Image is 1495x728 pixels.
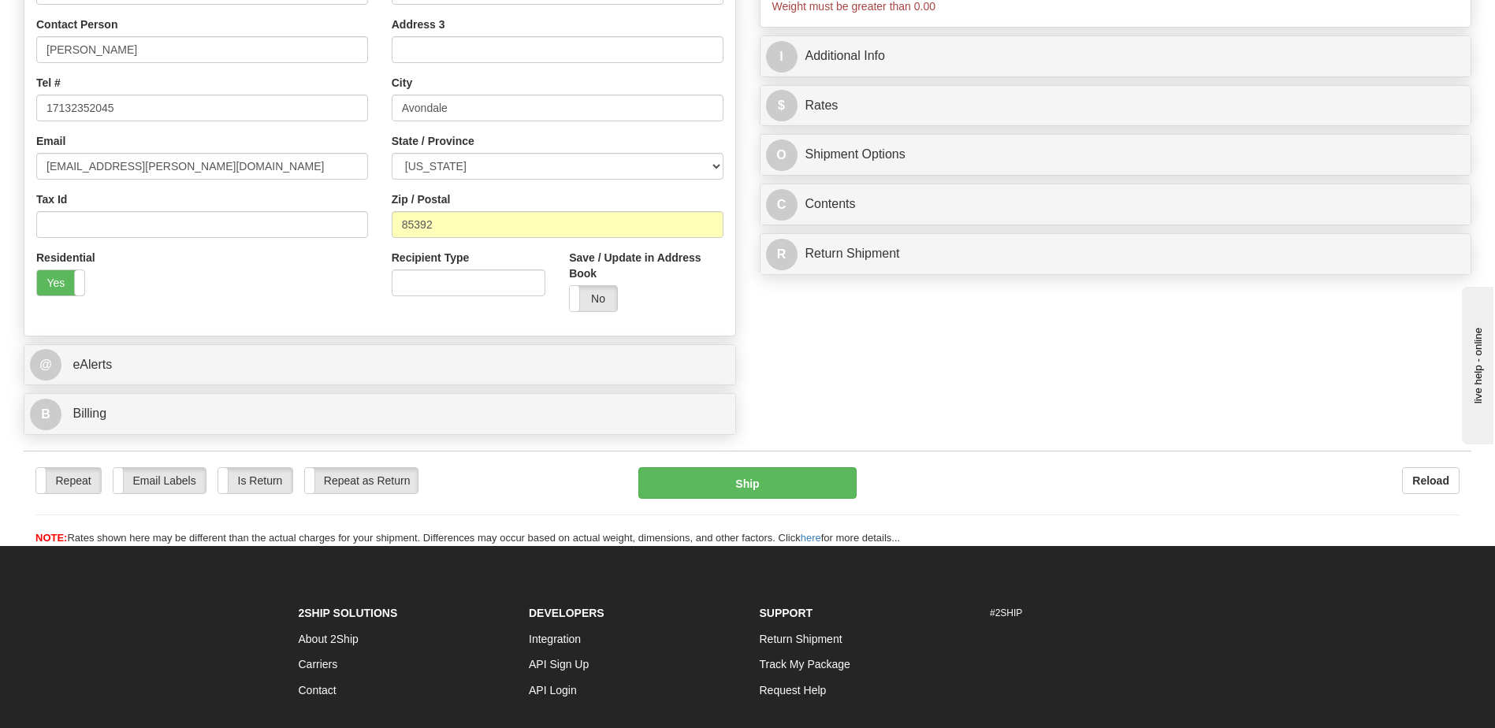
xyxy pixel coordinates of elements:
[766,41,798,72] span: I
[30,349,61,381] span: @
[529,633,581,645] a: Integration
[12,13,146,25] div: live help - online
[760,684,827,696] a: Request Help
[36,17,117,32] label: Contact Person
[36,468,101,493] label: Repeat
[760,607,813,619] strong: Support
[305,468,418,493] label: Repeat as Return
[1412,474,1449,487] b: Reload
[990,608,1197,618] h6: #2SHIP
[529,607,604,619] strong: Developers
[299,684,337,696] a: Contact
[766,40,1466,72] a: IAdditional Info
[529,684,577,696] a: API Login
[1402,467,1460,494] button: Reload
[766,139,1466,171] a: OShipment Options
[35,532,67,544] span: NOTE:
[24,531,1471,546] div: Rates shown here may be different than the actual charges for your shipment. Differences may occu...
[36,191,67,207] label: Tax Id
[529,658,589,670] a: API Sign Up
[392,75,412,91] label: City
[299,658,338,670] a: Carriers
[569,250,723,281] label: Save / Update in Address Book
[392,17,445,32] label: Address 3
[801,532,821,544] a: here
[766,238,1466,270] a: RReturn Shipment
[299,607,398,619] strong: 2Ship Solutions
[73,407,106,420] span: Billing
[73,358,112,371] span: eAlerts
[766,189,798,221] span: C
[30,398,730,430] a: B Billing
[392,250,470,266] label: Recipient Type
[760,658,850,670] a: Track My Package
[766,90,1466,122] a: $Rates
[299,633,359,645] a: About 2Ship
[766,239,798,270] span: R
[392,191,451,207] label: Zip / Postal
[37,270,84,295] label: Yes
[36,250,95,266] label: Residential
[30,349,730,381] a: @ eAlerts
[766,90,798,121] span: $
[760,633,842,645] a: Return Shipment
[766,188,1466,221] a: CContents
[1459,284,1493,444] iframe: chat widget
[392,133,474,149] label: State / Province
[766,139,798,171] span: O
[30,399,61,430] span: B
[36,75,61,91] label: Tel #
[218,468,292,493] label: Is Return
[36,133,65,149] label: Email
[570,286,617,311] label: No
[113,468,206,493] label: Email Labels
[638,467,856,499] button: Ship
